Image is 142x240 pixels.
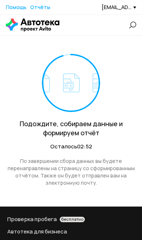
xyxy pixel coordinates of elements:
[7,215,135,223] div: Проверка пробега
[102,4,136,11] div: [EMAIL_ADDRESS][DOMAIN_NAME]
[30,4,50,11] a: Отчёты
[6,143,136,150] div: Осталось 02:52
[6,157,136,187] div: По завершении сбора данных вы будете перенаправлены на страницу со сформированным отчётом. Также ...
[6,119,136,137] div: Подождите, собираем данные и формируем отчёт
[61,217,83,222] span: бесплатно
[7,215,135,223] a: Проверка пробегабесплатно
[6,4,27,11] a: Помощь
[7,228,135,236] a: Автотека для бизнеса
